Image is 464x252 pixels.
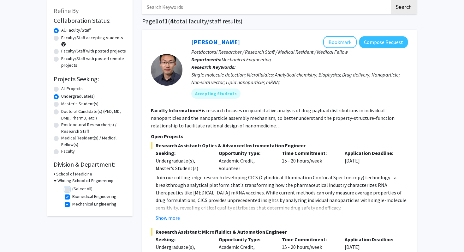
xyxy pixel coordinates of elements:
[61,48,126,54] label: Faculty/Staff with posted projects
[191,71,408,86] div: Single molecule detection; Microfluidics; Analytical chemistry; Biophysics; Drug delivery; Nanopa...
[156,174,408,212] p: Join our cutting-edge research developing CICS (Cylindrical Illumination Confocal Spectroscopy) t...
[156,149,209,157] p: Seeking:
[323,36,357,48] button: Add Sixuan Li to Bookmarks
[72,193,116,200] label: Biomedical Engineering
[277,149,340,172] div: 15 - 20 hours/week
[191,38,240,46] a: [PERSON_NAME]
[359,36,408,48] button: Compose Request to Sixuan Li
[72,201,116,207] label: Mechanical Engineering
[61,55,126,69] label: Faculty/Staff with posted remote projects
[54,17,126,24] h2: Collaboration Status:
[156,214,180,222] button: Show more
[155,17,159,25] span: 1
[151,132,408,140] p: Open Projects
[191,56,222,63] b: Departments:
[54,75,126,83] h2: Projects Seeking:
[156,236,209,243] p: Seeking:
[56,171,92,177] h3: School of Medicine
[72,186,92,192] label: (Select All)
[151,228,408,236] span: Research Assistant: Microfluidics & Automation Engineer
[61,85,83,92] label: All Projects
[282,149,336,157] p: Time Commitment:
[54,7,79,15] span: Refine By
[151,107,395,129] fg-read-more: His research focuses on quantitative analysis of drug payload distributions in individual nanopar...
[340,149,403,172] div: [DATE]
[222,56,271,63] span: Mechanical Engineering
[214,149,277,172] div: Academic Credit, Volunteer
[345,149,398,157] p: Application Deadline:
[191,64,236,70] b: Research Keywords:
[61,27,91,34] label: All Faculty/Staff
[191,89,241,99] mat-chip: Accepting Students
[61,34,123,41] label: Faculty/Staff accepting students
[54,161,126,168] h2: Division & Department:
[219,149,272,157] p: Opportunity Type:
[345,236,398,243] p: Application Deadline:
[156,157,209,172] div: Undergraduate(s), Master's Student(s)
[61,148,75,155] label: Faculty
[57,177,114,184] h3: Whiting School of Engineering
[164,17,168,25] span: 1
[170,17,174,25] span: 4
[151,107,198,114] b: Faculty Information:
[61,101,98,107] label: Master's Student(s)
[142,17,417,25] h1: Page of ( total faculty/staff results)
[61,121,126,135] label: Postdoctoral Researcher(s) / Research Staff
[61,135,126,148] label: Medical Resident(s) / Medical Fellow(s)
[5,224,27,247] iframe: Chat
[191,48,408,56] p: Postdoctoral Researcher / Research Staff / Medical Resident / Medical Fellow
[61,93,95,100] label: Undergraduate(s)
[61,108,126,121] label: Doctoral Candidate(s) (PhD, MD, DMD, PharmD, etc.)
[151,142,408,149] span: Research Assistant: Optics & Advanced Instrumentation Engineer
[282,236,336,243] p: Time Commitment:
[219,236,272,243] p: Opportunity Type:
